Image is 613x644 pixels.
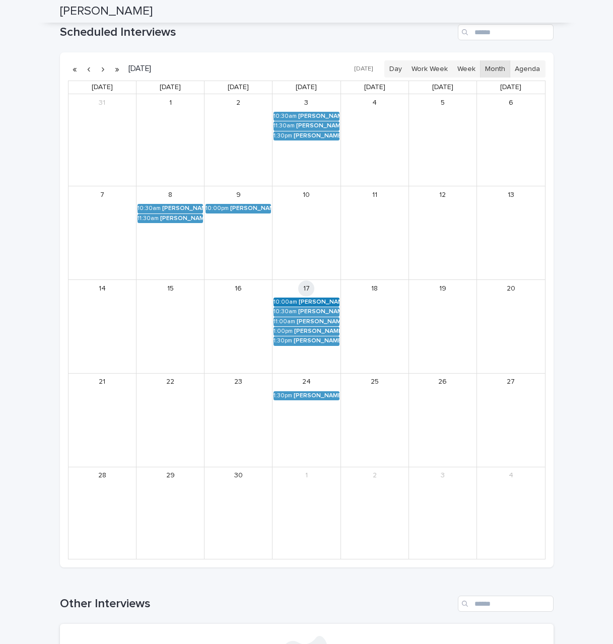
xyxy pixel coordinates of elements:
div: [PERSON_NAME] (Round 2) [294,132,339,139]
div: [PERSON_NAME] (Round 2) [294,328,339,335]
a: September 24, 2025 [298,374,314,390]
a: September 12, 2025 [435,187,451,203]
td: September 24, 2025 [273,373,340,467]
div: [PERSON_NAME] (Round 2) [294,337,339,344]
td: September 11, 2025 [340,186,408,280]
td: September 28, 2025 [69,467,137,559]
button: Agenda [510,60,545,78]
a: October 4, 2025 [503,468,519,484]
td: September 10, 2025 [273,186,340,280]
a: Saturday [498,81,523,94]
div: [PERSON_NAME] (Round 2) [296,122,339,129]
a: September 2, 2025 [230,95,246,111]
button: Work Week [406,60,453,78]
div: [PERSON_NAME] (Round 2) [297,318,339,325]
a: September 21, 2025 [94,374,110,390]
a: September 6, 2025 [503,95,519,111]
a: Sunday [90,81,115,94]
td: October 3, 2025 [408,467,476,559]
div: 10:00pm [206,205,229,212]
button: Month [480,60,510,78]
a: September 29, 2025 [162,468,178,484]
td: September 29, 2025 [137,467,205,559]
button: Day [384,60,407,78]
a: Friday [430,81,455,94]
a: September 5, 2025 [435,95,451,111]
a: September 23, 2025 [230,374,246,390]
div: [PERSON_NAME] (Round 2) [294,392,339,399]
td: September 5, 2025 [408,94,476,186]
td: September 18, 2025 [340,280,408,374]
td: September 26, 2025 [408,373,476,467]
div: [PERSON_NAME] (Round 2) [298,308,339,315]
td: September 23, 2025 [205,373,273,467]
a: September 8, 2025 [162,187,178,203]
td: September 30, 2025 [205,467,273,559]
td: September 1, 2025 [137,94,205,186]
input: Search [458,24,554,40]
a: September 10, 2025 [298,187,314,203]
a: October 1, 2025 [298,468,314,484]
a: September 9, 2025 [230,187,246,203]
input: Search [458,596,554,612]
td: September 8, 2025 [137,186,205,280]
div: 10:30am [274,113,297,120]
a: September 4, 2025 [367,95,383,111]
a: October 2, 2025 [367,468,383,484]
a: September 18, 2025 [367,280,383,297]
button: Week [452,60,481,78]
div: 10:30am [274,308,297,315]
a: September 3, 2025 [298,95,314,111]
a: September 14, 2025 [94,280,110,297]
h2: [PERSON_NAME] [60,4,153,19]
td: September 3, 2025 [273,94,340,186]
a: Tuesday [226,81,251,94]
div: [PERSON_NAME] (Round 2) [160,215,203,222]
td: September 12, 2025 [408,186,476,280]
div: 11:30am [138,215,159,222]
td: September 19, 2025 [408,280,476,374]
a: September 25, 2025 [367,374,383,390]
a: September 13, 2025 [503,187,519,203]
div: 1:00pm [274,328,293,335]
td: August 31, 2025 [69,94,137,186]
td: September 15, 2025 [137,280,205,374]
button: [DATE] [350,62,378,77]
td: September 9, 2025 [205,186,273,280]
a: Thursday [362,81,387,94]
td: September 17, 2025 [273,280,340,374]
a: Monday [158,81,183,94]
a: September 27, 2025 [503,374,519,390]
div: 10:30am [138,205,161,212]
td: October 1, 2025 [273,467,340,559]
td: October 2, 2025 [340,467,408,559]
div: 1:30pm [274,132,292,139]
button: Previous year [68,61,82,77]
a: September 28, 2025 [94,468,110,484]
div: 11:30am [274,122,295,129]
td: September 27, 2025 [476,373,544,467]
td: September 22, 2025 [137,373,205,467]
h2: [DATE] [124,65,151,73]
a: September 7, 2025 [94,187,110,203]
a: September 22, 2025 [162,374,178,390]
a: September 19, 2025 [435,280,451,297]
a: September 30, 2025 [230,468,246,484]
td: September 14, 2025 [69,280,137,374]
div: [PERSON_NAME] (Round 2) [230,205,271,212]
div: [PERSON_NAME] (Round 2) [162,205,203,212]
h1: Other Interviews [60,597,454,611]
button: Next year [110,61,124,77]
div: [PERSON_NAME] (Round 2) [299,299,339,306]
a: September 1, 2025 [162,95,178,111]
button: Previous month [82,61,96,77]
td: September 6, 2025 [476,94,544,186]
div: [PERSON_NAME] (Round 2) [298,113,339,120]
td: September 2, 2025 [205,94,273,186]
div: 11:00am [274,318,295,325]
td: September 4, 2025 [340,94,408,186]
div: 10:00am [274,299,297,306]
a: September 20, 2025 [503,280,519,297]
